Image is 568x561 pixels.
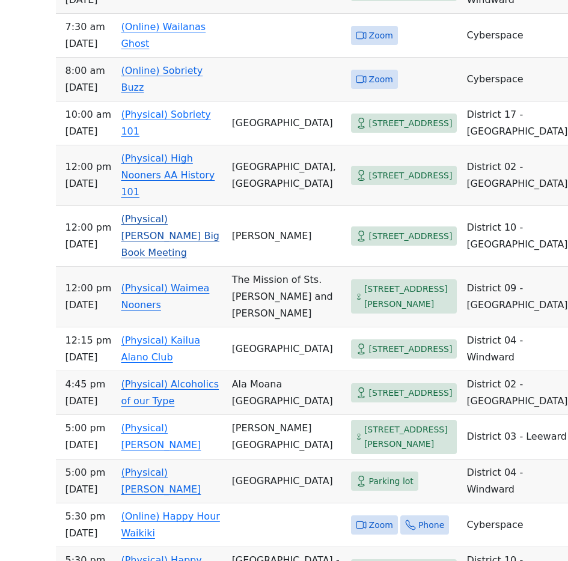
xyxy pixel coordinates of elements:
[227,145,346,206] td: [GEOGRAPHIC_DATA], [GEOGRAPHIC_DATA]
[121,282,209,311] a: (Physical) Waimea Nooners
[364,282,453,311] span: [STREET_ADDRESS][PERSON_NAME]
[66,332,112,349] span: 12:15 PM
[121,467,201,495] a: (Physical) [PERSON_NAME]
[121,335,200,363] a: (Physical) Kailua Alano Club
[121,109,210,137] a: (Physical) Sobriety 101
[66,219,112,236] span: 12:00 PM
[66,236,112,253] span: [DATE]
[369,386,453,401] span: [STREET_ADDRESS]
[369,72,393,87] span: Zoom
[66,525,112,542] span: [DATE]
[66,62,112,79] span: 8:00 AM
[121,65,203,93] a: (Online) Sobriety Buzz
[369,474,414,489] span: Parking lot
[66,297,112,314] span: [DATE]
[369,28,393,43] span: Zoom
[66,19,112,35] span: 7:30 AM
[227,267,346,327] td: The Mission of Sts. [PERSON_NAME] and [PERSON_NAME]
[369,168,453,183] span: [STREET_ADDRESS]
[66,106,112,123] span: 10:00 AM
[369,116,453,131] span: [STREET_ADDRESS]
[369,229,453,244] span: [STREET_ADDRESS]
[66,481,112,498] span: [DATE]
[121,153,215,198] a: (Physical) High Nooners AA History 101
[66,393,112,410] span: [DATE]
[369,342,453,357] span: [STREET_ADDRESS]
[121,213,219,258] a: (Physical) [PERSON_NAME] Big Book Meeting
[66,123,112,140] span: [DATE]
[227,102,346,145] td: [GEOGRAPHIC_DATA]
[227,206,346,267] td: [PERSON_NAME]
[418,518,444,533] span: Phone
[66,508,112,525] span: 5:30 PM
[121,422,201,450] a: (Physical) [PERSON_NAME]
[66,159,112,175] span: 12:00 PM
[121,378,219,407] a: (Physical) Alcoholics of our Type
[66,420,112,437] span: 5:00 PM
[66,175,112,192] span: [DATE]
[121,21,206,49] a: (Online) Wailanas Ghost
[369,518,393,533] span: Zoom
[227,459,346,503] td: [GEOGRAPHIC_DATA]
[66,280,112,297] span: 12:00 PM
[66,464,112,481] span: 5:00 PM
[121,511,219,539] a: (Online) Happy Hour Waikiki
[364,422,453,452] span: [STREET_ADDRESS][PERSON_NAME]
[66,349,112,366] span: [DATE]
[227,327,346,371] td: [GEOGRAPHIC_DATA]
[227,371,346,415] td: Ala Moana [GEOGRAPHIC_DATA]
[227,415,346,459] td: [PERSON_NAME][GEOGRAPHIC_DATA]
[66,437,112,453] span: [DATE]
[66,35,112,52] span: [DATE]
[66,376,112,393] span: 4:45 PM
[66,79,112,96] span: [DATE]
